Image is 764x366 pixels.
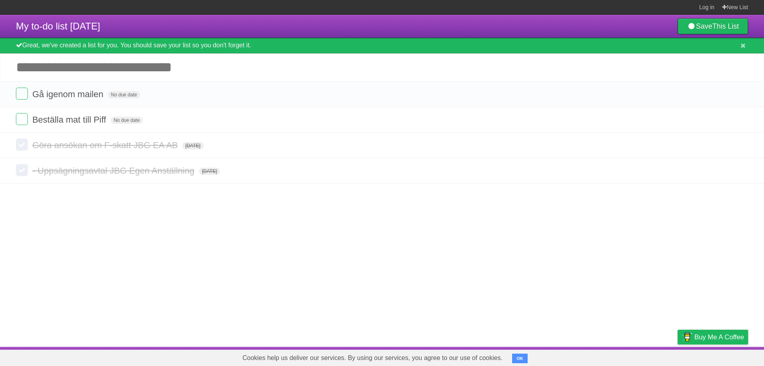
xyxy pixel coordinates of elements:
span: No due date [111,117,143,124]
span: My to-do list [DATE] [16,21,100,31]
span: Göra ansökan om F-skatt JBG EA AB [32,140,180,150]
span: No due date [108,91,140,98]
span: - Uppsägningsavtal JBG Egen Anställning [32,166,196,176]
span: Gå igenom mailen [32,89,105,99]
a: SaveThis List [678,18,748,34]
a: Developers [598,349,630,364]
span: Beställa mat till Piff [32,115,108,125]
a: Suggest a feature [698,349,748,364]
b: This List [712,22,739,30]
a: About [572,349,589,364]
span: [DATE] [182,142,204,149]
button: OK [512,354,528,363]
span: Buy me a coffee [694,330,744,344]
a: Terms [640,349,658,364]
label: Done [16,88,28,100]
label: Done [16,113,28,125]
label: Done [16,164,28,176]
a: Privacy [667,349,688,364]
span: [DATE] [199,168,220,175]
label: Done [16,139,28,151]
img: Buy me a coffee [682,330,692,344]
span: Cookies help us deliver our services. By using our services, you agree to our use of cookies. [234,350,511,366]
a: Buy me a coffee [678,330,748,344]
